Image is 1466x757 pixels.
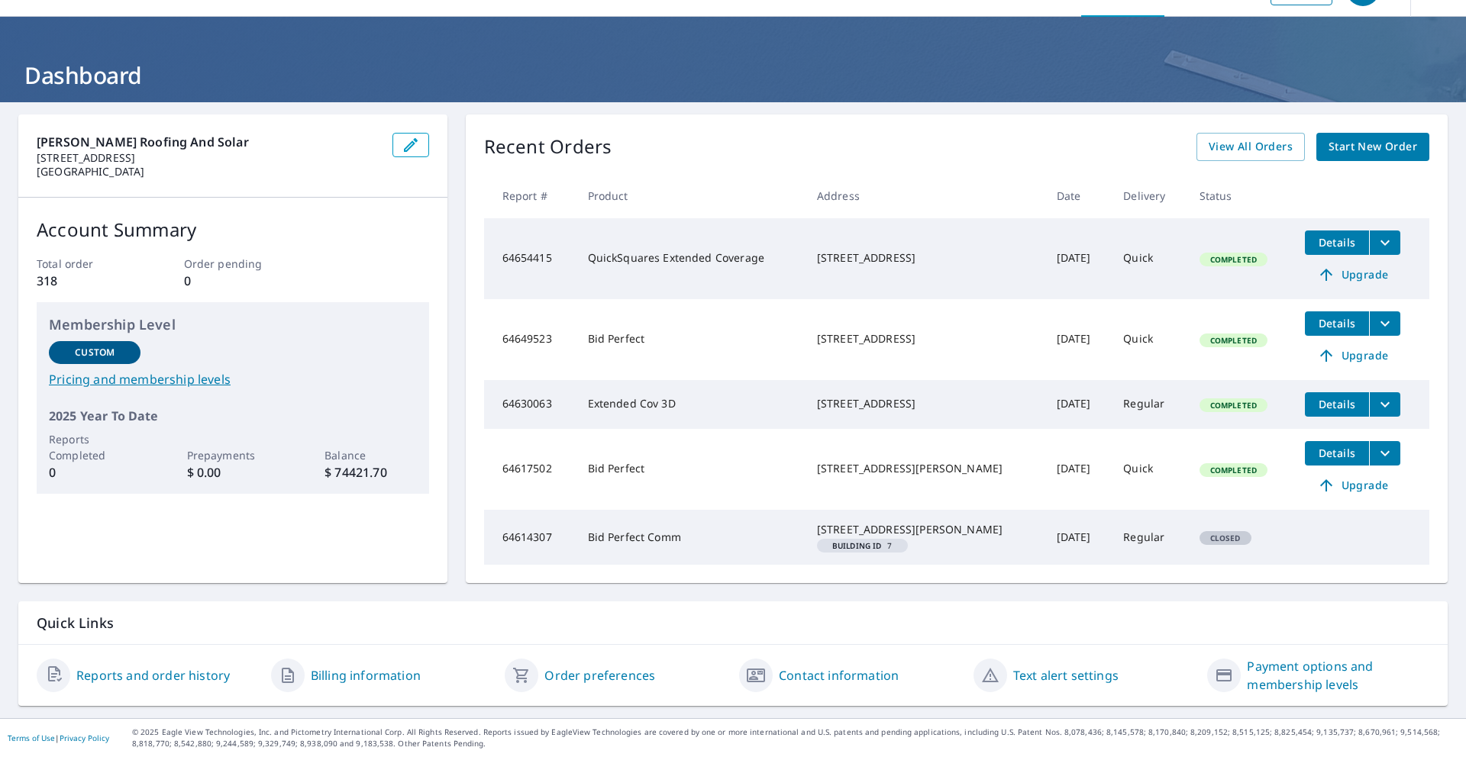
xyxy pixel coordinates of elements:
[576,429,805,510] td: Bid Perfect
[484,429,576,510] td: 64617502
[576,218,805,299] td: QuickSquares Extended Coverage
[37,272,134,290] p: 318
[1187,173,1293,218] th: Status
[37,216,429,243] p: Account Summary
[325,463,416,482] p: $ 74421.70
[1045,173,1112,218] th: Date
[1201,254,1266,265] span: Completed
[1305,230,1369,255] button: detailsBtn-64654415
[49,314,417,335] p: Membership Level
[817,461,1032,476] div: [STREET_ADDRESS][PERSON_NAME]
[49,370,417,388] a: Pricing and membership levels
[1316,133,1429,161] a: Start New Order
[1045,380,1112,429] td: [DATE]
[8,733,109,743] p: |
[325,447,416,463] p: Balance
[484,173,576,218] th: Report #
[817,250,1032,266] div: [STREET_ADDRESS]
[823,542,902,549] span: 7
[1369,392,1400,417] button: filesDropdownBtn-64630063
[1314,446,1360,460] span: Details
[484,218,576,299] td: 64654415
[817,331,1032,346] div: [STREET_ADDRESS]
[1314,397,1360,411] span: Details
[484,299,576,380] td: 64649523
[484,510,576,565] td: 64614307
[187,447,279,463] p: Prepayments
[49,407,417,425] p: 2025 Year To Date
[1369,311,1400,336] button: filesDropdownBtn-64649523
[1314,346,1391,365] span: Upgrade
[1314,316,1360,330] span: Details
[1045,218,1112,299] td: [DATE]
[60,733,109,743] a: Privacy Policy
[187,463,279,482] p: $ 0.00
[1369,230,1400,255] button: filesDropdownBtn-64654415
[1329,137,1417,156] span: Start New Order
[1013,666,1119,685] a: Text alert settings
[1045,299,1112,380] td: [DATE]
[1111,429,1187,510] td: Quick
[484,133,612,161] p: Recent Orders
[132,726,1458,749] p: © 2025 Eagle View Technologies, Inc. and Pictometry International Corp. All Rights Reserved. Repo...
[37,165,380,179] p: [GEOGRAPHIC_DATA]
[49,463,140,482] p: 0
[576,299,805,380] td: Bid Perfect
[1111,218,1187,299] td: Quick
[1305,392,1369,417] button: detailsBtn-64630063
[184,272,282,290] p: 0
[1111,510,1187,565] td: Regular
[1247,657,1429,694] a: Payment options and membership levels
[1201,533,1250,543] span: Closed
[1045,429,1112,510] td: [DATE]
[1201,465,1266,475] span: Completed
[832,542,882,549] em: Building ID
[37,133,380,151] p: [PERSON_NAME] Roofing and Solar
[1305,343,1400,368] a: Upgrade
[1305,311,1369,336] button: detailsBtn-64649523
[1369,441,1400,465] button: filesDropdownBtn-64617502
[1196,133,1305,161] a: View All Orders
[37,151,380,165] p: [STREET_ADDRESS]
[805,173,1045,218] th: Address
[817,522,1032,537] div: [STREET_ADDRESS][PERSON_NAME]
[1305,263,1400,287] a: Upgrade
[1111,380,1187,429] td: Regular
[576,510,805,565] td: Bid Perfect Comm
[49,431,140,463] p: Reports Completed
[75,346,115,359] p: Custom
[1305,441,1369,465] button: detailsBtn-64617502
[184,256,282,272] p: Order pending
[1201,335,1266,346] span: Completed
[576,173,805,218] th: Product
[1045,510,1112,565] td: [DATE]
[311,666,421,685] a: Billing information
[1111,173,1187,218] th: Delivery
[1314,235,1360,250] span: Details
[37,614,1429,633] p: Quick Links
[1305,473,1400,498] a: Upgrade
[76,666,230,685] a: Reports and order history
[484,380,576,429] td: 64630063
[1201,400,1266,411] span: Completed
[37,256,134,272] p: Total order
[544,666,655,685] a: Order preferences
[1314,266,1391,284] span: Upgrade
[18,60,1448,91] h1: Dashboard
[1209,137,1293,156] span: View All Orders
[1314,476,1391,494] span: Upgrade
[817,396,1032,411] div: [STREET_ADDRESS]
[779,666,899,685] a: Contact information
[8,733,55,743] a: Terms of Use
[576,380,805,429] td: Extended Cov 3D
[1111,299,1187,380] td: Quick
